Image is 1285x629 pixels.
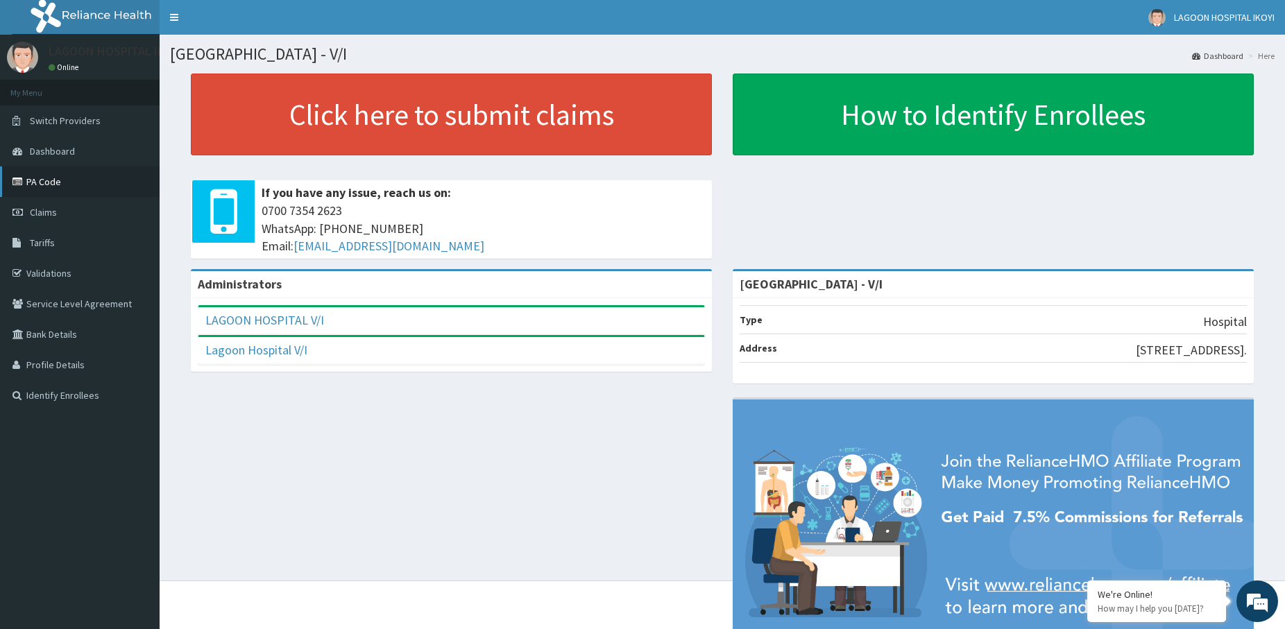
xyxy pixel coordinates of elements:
p: How may I help you today? [1098,603,1216,614]
img: User Image [1148,9,1166,26]
span: 0700 7354 2623 WhatsApp: [PHONE_NUMBER] Email: [262,202,705,255]
span: Dashboard [30,145,75,157]
span: Tariffs [30,236,55,249]
span: LAGOON HOSPITAL IKOYI [1174,11,1275,24]
a: Online [49,62,82,72]
p: [STREET_ADDRESS]. [1136,341,1247,359]
b: Address [740,342,777,354]
a: How to Identify Enrollees [733,74,1254,155]
div: We're Online! [1098,588,1216,601]
strong: [GEOGRAPHIC_DATA] - V/I [740,276,883,292]
span: Switch Providers [30,114,101,127]
a: LAGOON HOSPITAL V/I [205,312,324,328]
a: [EMAIL_ADDRESS][DOMAIN_NAME] [293,238,484,254]
span: Claims [30,206,57,218]
li: Here [1245,50,1275,62]
p: LAGOON HOSPITAL IKOYI [49,45,182,58]
a: Click here to submit claims [191,74,712,155]
b: If you have any issue, reach us on: [262,184,451,200]
p: Hospital [1203,313,1247,331]
a: Dashboard [1192,50,1243,62]
b: Administrators [198,276,282,292]
h1: [GEOGRAPHIC_DATA] - V/I [170,45,1275,63]
img: User Image [7,42,38,73]
b: Type [740,313,763,326]
a: Lagoon Hospital V/I [205,342,307,358]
